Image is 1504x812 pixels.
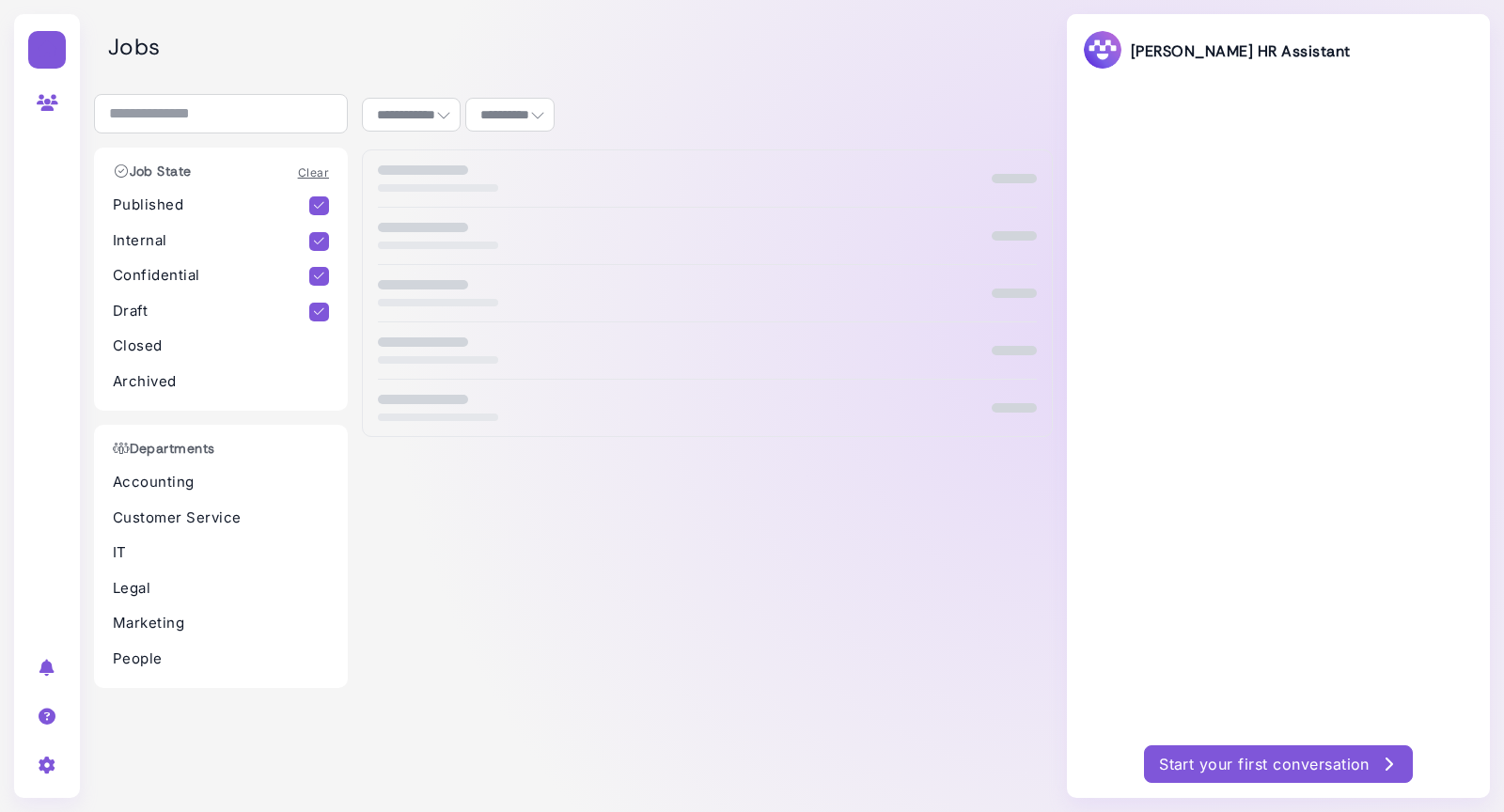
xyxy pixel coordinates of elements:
[103,441,225,457] h3: Departments
[298,165,329,180] a: Clear
[103,164,201,180] h3: Job State
[113,265,309,287] p: Confidential
[113,301,309,322] p: Draft
[113,578,329,600] p: Legal
[113,195,309,216] p: Published
[1159,753,1398,775] div: Start your first conversation
[113,230,309,252] p: Internal
[113,371,329,393] p: Archived
[1082,29,1350,73] h3: [PERSON_NAME] HR Assistant
[113,507,329,529] p: Customer Service
[108,34,1053,61] h2: Jobs
[113,472,329,493] p: Accounting
[1144,745,1413,783] button: Start your first conversation
[113,613,329,634] p: Marketing
[113,648,329,670] p: People
[113,542,329,564] p: IT
[113,336,329,357] p: Closed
